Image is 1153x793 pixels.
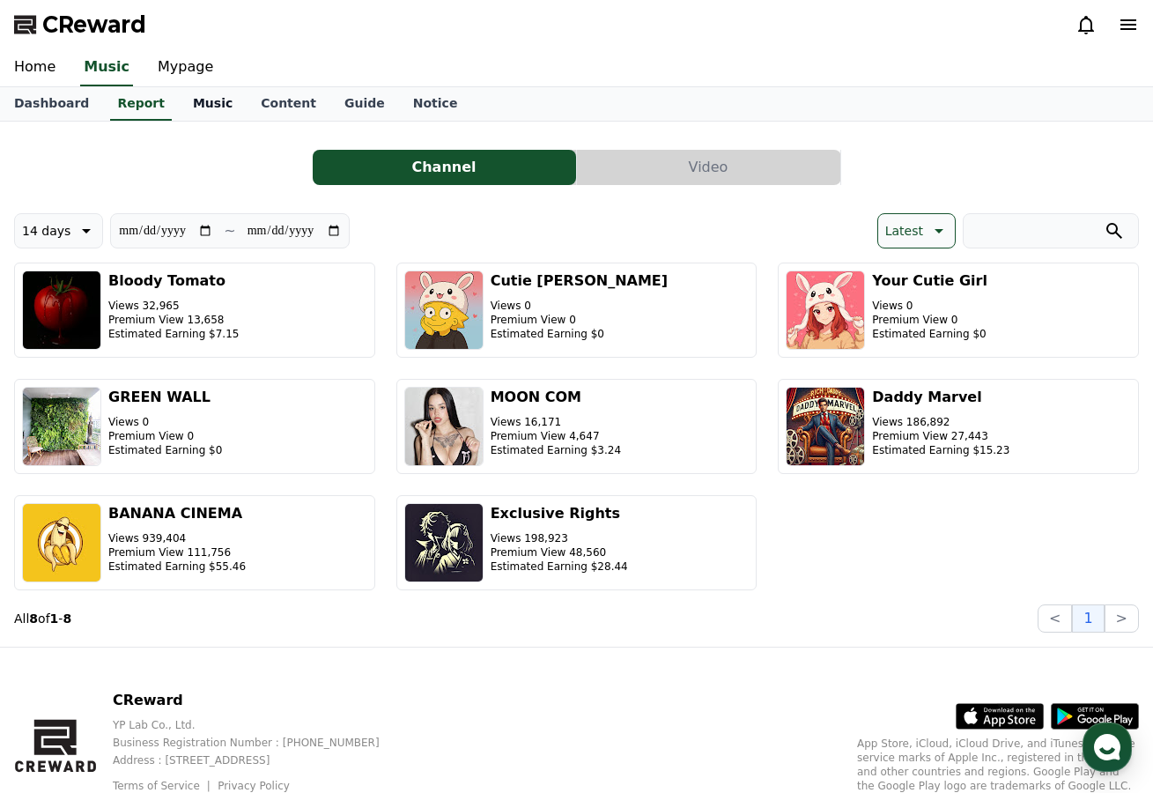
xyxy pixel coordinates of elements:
span: CReward [42,11,146,39]
p: Premium View 48,560 [491,545,628,560]
button: Video [577,150,840,185]
button: Daddy Marvel Views 186,892 Premium View 27,443 Estimated Earning $15.23 [778,379,1139,474]
p: Views 16,171 [491,415,621,429]
h3: Daddy Marvel [872,387,1009,408]
h3: Exclusive Rights [491,503,628,524]
h3: BANANA CINEMA [108,503,246,524]
p: Views 0 [491,299,668,313]
p: 14 days [22,219,70,243]
img: Your Cutie Girl [786,271,865,350]
p: Estimated Earning $15.23 [872,443,1009,457]
img: Cutie Lisa [404,271,484,350]
p: Premium View 0 [108,429,222,443]
a: Privacy Policy [218,780,290,792]
p: ~ [224,220,235,241]
p: Estimated Earning $0 [872,327,987,341]
a: Report [110,87,172,121]
a: Music [80,49,133,86]
button: Channel [313,150,576,185]
img: Bloody Tomato [22,271,101,350]
a: Terms of Service [113,780,213,792]
p: Premium View 13,658 [108,313,239,327]
button: Cutie [PERSON_NAME] Views 0 Premium View 0 Estimated Earning $0 [396,263,758,358]
p: Premium View 0 [491,313,668,327]
strong: 8 [63,611,71,626]
span: Settings [261,585,304,599]
span: Messages [146,586,198,600]
img: GREEN WALL [22,387,101,466]
p: Estimated Earning $3.24 [491,443,621,457]
a: CReward [14,11,146,39]
p: Views 186,892 [872,415,1009,429]
button: Exclusive Rights Views 198,923 Premium View 48,560 Estimated Earning $28.44 [396,495,758,590]
p: Views 939,404 [108,531,246,545]
a: Messages [116,559,227,603]
p: Premium View 111,756 [108,545,246,560]
img: Exclusive Rights [404,503,484,582]
p: App Store, iCloud, iCloud Drive, and iTunes Store are service marks of Apple Inc., registered in ... [857,737,1139,793]
a: Content [247,87,330,121]
button: Bloody Tomato Views 32,965 Premium View 13,658 Estimated Earning $7.15 [14,263,375,358]
a: Music [179,87,247,121]
p: Views 0 [108,415,222,429]
strong: 1 [50,611,59,626]
p: Address : [STREET_ADDRESS] [113,753,408,767]
a: Settings [227,559,338,603]
button: GREEN WALL Views 0 Premium View 0 Estimated Earning $0 [14,379,375,474]
a: Notice [399,87,472,121]
img: MOON COM [404,387,484,466]
button: Your Cutie Girl Views 0 Premium View 0 Estimated Earning $0 [778,263,1139,358]
h3: Your Cutie Girl [872,271,987,292]
a: Channel [313,150,577,185]
p: All of - [14,610,71,627]
p: Estimated Earning $55.46 [108,560,246,574]
h3: Cutie [PERSON_NAME] [491,271,668,292]
button: Latest [877,213,956,248]
p: Views 32,965 [108,299,239,313]
p: Premium View 27,443 [872,429,1009,443]
a: Home [5,559,116,603]
strong: 8 [29,611,38,626]
p: Estimated Earning $28.44 [491,560,628,574]
p: Views 198,923 [491,531,628,545]
p: Business Registration Number : [PHONE_NUMBER] [113,736,408,750]
a: Guide [330,87,399,121]
p: Estimated Earning $7.15 [108,327,239,341]
button: MOON COM Views 16,171 Premium View 4,647 Estimated Earning $3.24 [396,379,758,474]
p: YP Lab Co., Ltd. [113,718,408,732]
p: Premium View 4,647 [491,429,621,443]
button: 1 [1072,604,1104,633]
img: Daddy Marvel [786,387,865,466]
p: Views 0 [872,299,987,313]
p: Estimated Earning $0 [491,327,668,341]
p: Estimated Earning $0 [108,443,222,457]
button: BANANA CINEMA Views 939,404 Premium View 111,756 Estimated Earning $55.46 [14,495,375,590]
p: Latest [885,219,923,243]
h3: MOON COM [491,387,621,408]
h3: GREEN WALL [108,387,222,408]
p: CReward [113,690,408,711]
span: Home [45,585,76,599]
button: < [1038,604,1072,633]
button: > [1105,604,1139,633]
p: Premium View 0 [872,313,987,327]
h3: Bloody Tomato [108,271,239,292]
button: 14 days [14,213,103,248]
a: Mypage [144,49,227,86]
img: BANANA CINEMA [22,503,101,582]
